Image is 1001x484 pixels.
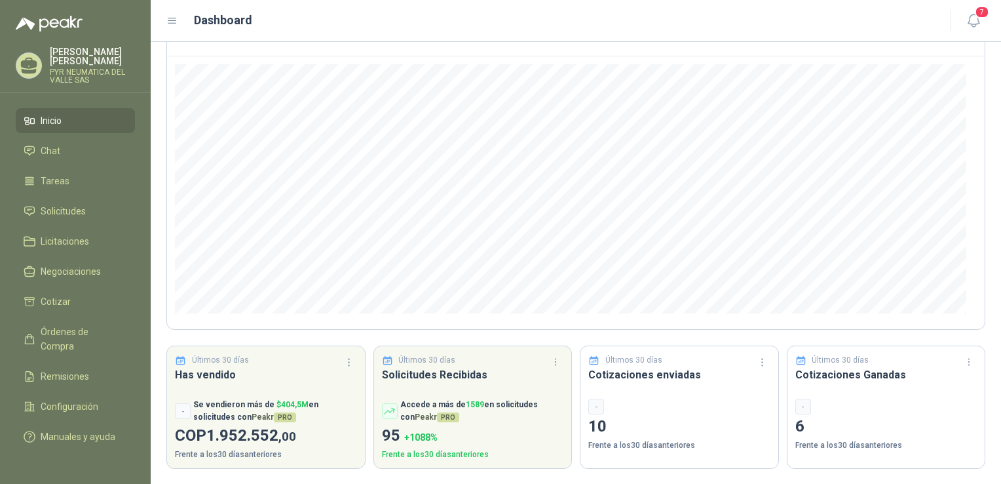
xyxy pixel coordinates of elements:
[41,174,69,188] span: Tareas
[415,413,459,422] span: Peakr
[41,113,62,128] span: Inicio
[175,449,357,461] p: Frente a los 30 días anteriores
[41,430,115,444] span: Manuales y ayuda
[41,204,86,218] span: Solicitudes
[278,429,296,444] span: ,00
[588,439,770,452] p: Frente a los 30 días anteriores
[175,403,191,419] div: -
[206,426,296,445] span: 1.952.552
[16,169,135,193] a: Tareas
[382,449,564,461] p: Frente a los 30 días anteriores
[41,264,101,279] span: Negociaciones
[466,400,484,409] span: 1589
[16,319,135,359] a: Órdenes de Compra
[588,367,770,383] h3: Cotizaciones enviadas
[175,367,357,383] h3: Has vendido
[437,413,459,422] span: PRO
[41,144,60,158] span: Chat
[276,400,309,409] span: $ 404,5M
[16,259,135,284] a: Negociaciones
[16,289,135,314] a: Cotizar
[16,364,135,389] a: Remisiones
[795,399,811,414] div: -
[194,11,252,30] h1: Dashboard
[192,354,249,367] p: Últimos 30 días
[41,369,89,384] span: Remisiones
[252,413,296,422] span: Peakr
[605,354,662,367] p: Últimos 30 días
[16,394,135,419] a: Configuración
[588,399,604,414] div: -
[41,294,71,309] span: Cotizar
[175,424,357,449] p: COP
[398,354,455,367] p: Últimos 30 días
[795,367,977,383] h3: Cotizaciones Ganadas
[588,414,770,439] p: 10
[16,108,135,133] a: Inicio
[382,424,564,449] p: 95
[274,413,296,422] span: PRO
[16,229,135,254] a: Licitaciones
[962,9,985,33] button: 7
[193,399,357,424] p: Se vendieron más de en solicitudes con
[400,399,564,424] p: Accede a más de en solicitudes con
[812,354,869,367] p: Últimos 30 días
[404,432,438,443] span: + 1088 %
[975,6,989,18] span: 7
[795,414,977,439] p: 6
[50,68,135,84] p: PYR NEUMATICA DEL VALLE SAS
[41,399,98,414] span: Configuración
[50,47,135,66] p: [PERSON_NAME] [PERSON_NAME]
[41,234,89,249] span: Licitaciones
[795,439,977,452] p: Frente a los 30 días anteriores
[382,367,564,383] h3: Solicitudes Recibidas
[41,325,123,353] span: Órdenes de Compra
[16,424,135,449] a: Manuales y ayuda
[16,199,135,224] a: Solicitudes
[16,16,83,31] img: Logo peakr
[16,138,135,163] a: Chat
